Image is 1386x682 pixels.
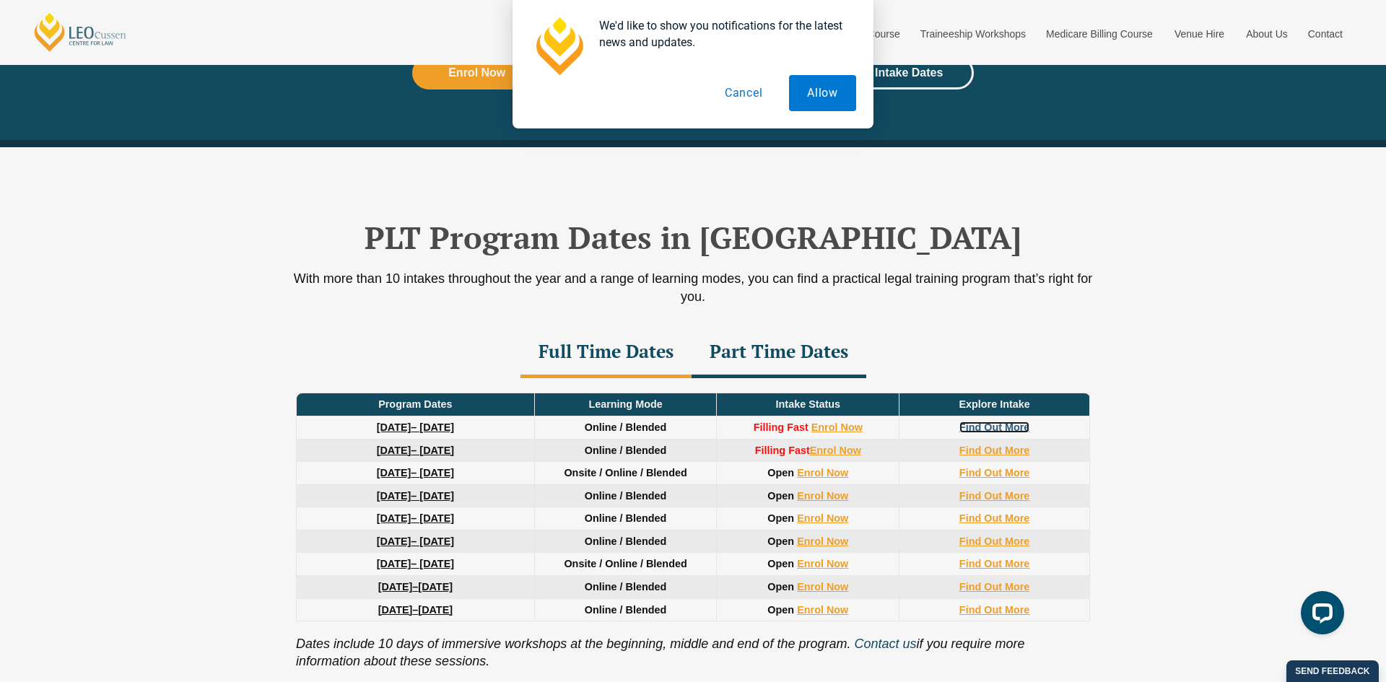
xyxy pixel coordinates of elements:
div: We'd like to show you notifications for the latest news and updates. [588,17,856,51]
button: Cancel [707,75,781,111]
iframe: LiveChat chat widget [1289,585,1350,646]
button: Allow [789,75,856,111]
img: notification icon [530,17,588,75]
